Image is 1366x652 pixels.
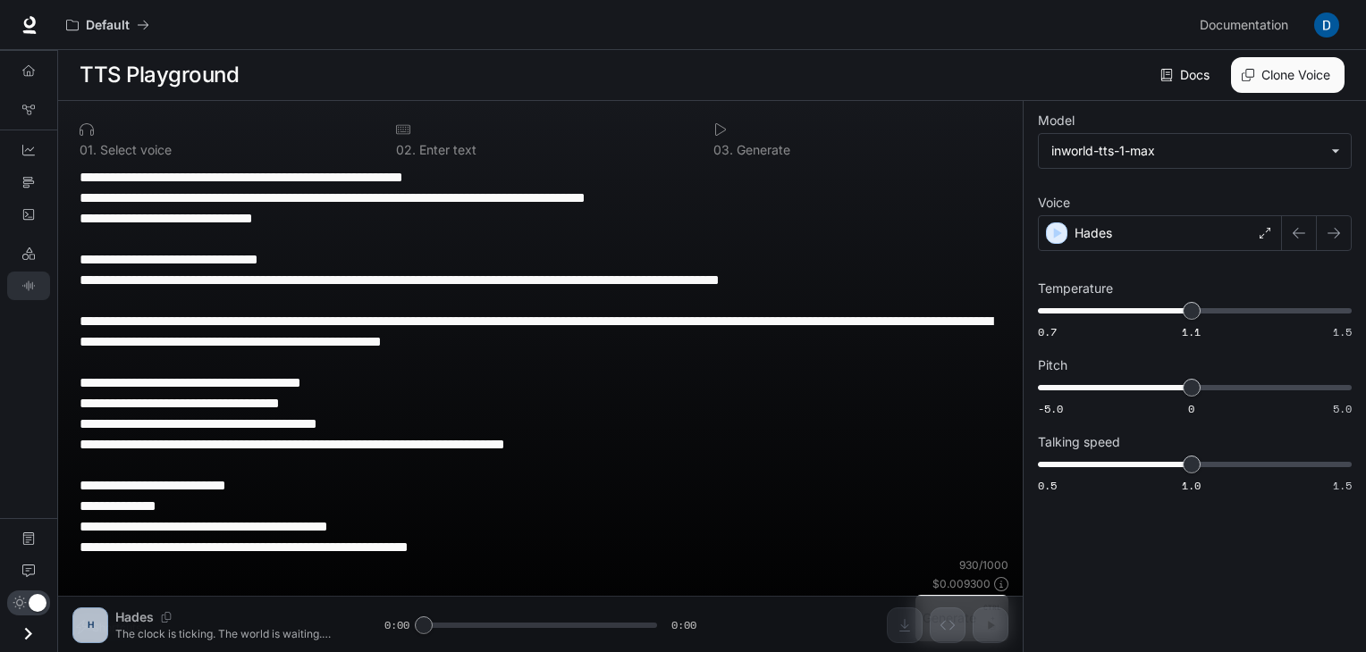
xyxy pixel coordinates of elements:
button: Open drawer [8,615,48,652]
a: Logs [7,200,50,229]
a: Traces [7,168,50,196]
p: Hades [1075,224,1112,242]
span: Documentation [1200,14,1288,37]
p: Temperature [1038,282,1113,295]
span: 0.5 [1038,478,1057,493]
a: Overview [7,56,50,85]
button: Shortcuts [72,613,148,641]
span: 1.5 [1333,324,1352,339]
p: Voice [1038,196,1070,209]
a: Documentation [1193,7,1302,43]
p: 0 2 . [396,144,416,156]
p: Talking speed [1038,436,1120,448]
button: User avatar [1309,7,1345,43]
p: 930 / 1000 [959,557,1008,573]
a: Dashboards [7,136,50,164]
span: Dark mode toggle [29,592,46,612]
span: 5.0 [1333,401,1352,416]
span: 0.7 [1038,324,1057,339]
p: Default [86,18,130,33]
p: Select voice [97,144,172,156]
button: GenerateCTRL +⏎ [915,595,1008,641]
span: 1.0 [1182,478,1201,493]
span: 1.1 [1182,324,1201,339]
p: ⏎ [983,602,1001,634]
img: User avatar [1314,13,1339,38]
p: 0 3 . [713,144,733,156]
div: inworld-tts-1-max [1039,134,1351,168]
div: inworld-tts-1-max [1051,142,1322,160]
span: 0 [1188,401,1194,416]
span: -5.0 [1038,401,1063,416]
a: TTS Playground [7,272,50,300]
p: Pitch [1038,359,1067,372]
span: 1.5 [1333,478,1352,493]
a: Graph Registry [7,96,50,124]
h1: TTS Playground [80,57,239,93]
button: All workspaces [58,7,157,43]
p: CTRL + [983,602,1001,623]
p: Generate [733,144,790,156]
a: Feedback [7,556,50,585]
button: Clone Voice [1231,57,1345,93]
p: Model [1038,114,1075,127]
a: Docs [1157,57,1217,93]
a: LLM Playground [7,239,50,268]
p: $ 0.009300 [932,576,991,591]
p: 0 1 . [80,144,97,156]
p: Enter text [416,144,476,156]
a: Documentation [7,524,50,553]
